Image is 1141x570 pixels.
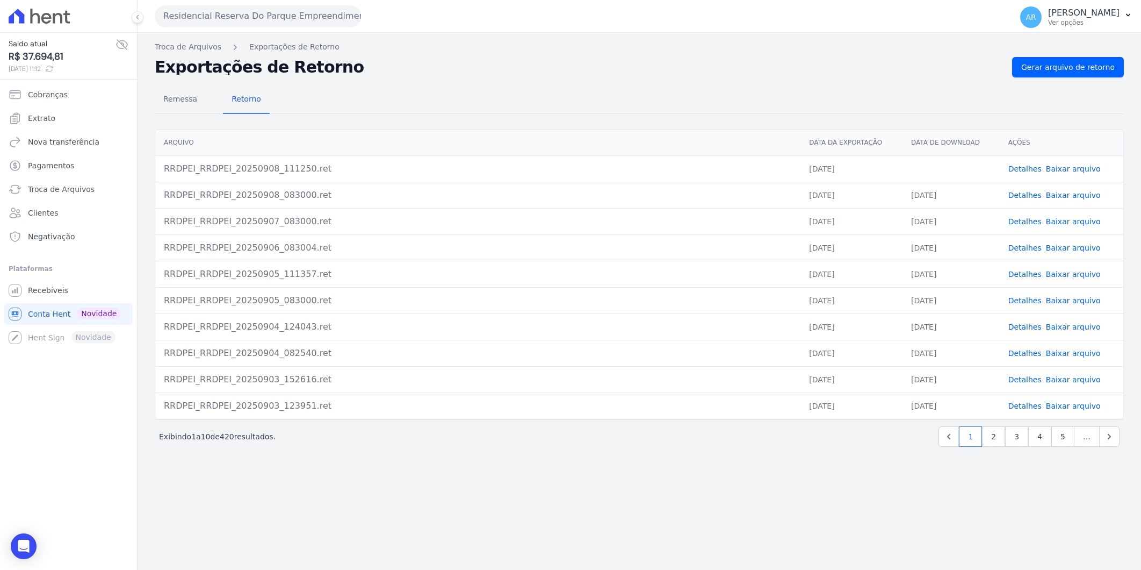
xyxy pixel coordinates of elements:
[159,431,276,442] p: Exibindo a de resultados.
[1008,191,1042,199] a: Detalhes
[1008,217,1042,226] a: Detalhes
[28,285,68,296] span: Recebíveis
[28,113,55,124] span: Extrato
[155,5,361,27] button: Residencial Reserva Do Parque Empreendimento Imobiliario LTDA
[1008,244,1042,252] a: Detalhes
[4,179,133,200] a: Troca de Arquivos
[164,215,792,228] div: RRDPEI_RRDPEI_20250907_083000.ret
[1046,191,1101,199] a: Baixar arquivo
[164,241,792,254] div: RRDPEI_RRDPEI_20250906_083004.ret
[1008,323,1042,331] a: Detalhes
[4,280,133,301] a: Recebíveis
[902,393,1000,419] td: [DATE]
[164,294,792,307] div: RRDPEI_RRDPEI_20250905_083000.ret
[982,426,1005,447] a: 2
[4,108,133,129] a: Extrato
[902,182,1000,208] td: [DATE]
[4,226,133,247] a: Negativação
[1046,349,1101,358] a: Baixar arquivo
[800,182,902,208] td: [DATE]
[800,130,902,156] th: Data da Exportação
[164,400,792,412] div: RRDPEI_RRDPEI_20250903_123951.ret
[902,313,1000,340] td: [DATE]
[1012,2,1141,32] button: AR [PERSON_NAME] Ver opções
[28,184,95,195] span: Troca de Arquivos
[902,234,1000,261] td: [DATE]
[220,432,234,441] span: 420
[4,202,133,224] a: Clientes
[902,130,1000,156] th: Data de Download
[1046,244,1101,252] a: Baixar arquivo
[1008,165,1042,173] a: Detalhes
[1046,296,1101,305] a: Baixar arquivo
[1005,426,1028,447] a: 3
[157,88,204,110] span: Remessa
[164,347,792,360] div: RRDPEI_RRDPEI_20250904_082540.ret
[800,208,902,234] td: [DATE]
[9,84,128,348] nav: Sidebar
[28,137,99,147] span: Nova transferência
[902,208,1000,234] td: [DATE]
[223,86,270,114] a: Retorno
[1008,296,1042,305] a: Detalhes
[1046,217,1101,226] a: Baixar arquivo
[1051,426,1074,447] a: 5
[4,131,133,153] a: Nova transferência
[77,308,121,319] span: Novidade
[800,234,902,261] td: [DATE]
[164,189,792,202] div: RRDPEI_RRDPEI_20250908_083000.ret
[9,49,115,64] span: R$ 37.694,81
[1008,270,1042,279] a: Detalhes
[4,155,133,176] a: Pagamentos
[191,432,196,441] span: 1
[1046,375,1101,384] a: Baixar arquivo
[28,89,68,100] span: Cobranças
[225,88,268,110] span: Retorno
[1008,402,1042,410] a: Detalhes
[201,432,211,441] span: 10
[800,155,902,182] td: [DATE]
[155,60,1003,75] h2: Exportações de Retorno
[1000,130,1123,156] th: Ações
[902,261,1000,287] td: [DATE]
[11,533,37,559] div: Open Intercom Messenger
[4,84,133,105] a: Cobranças
[28,208,58,218] span: Clientes
[800,261,902,287] td: [DATE]
[9,262,128,275] div: Plataformas
[1048,18,1120,27] p: Ver opções
[800,366,902,393] td: [DATE]
[4,303,133,325] a: Conta Hent Novidade
[1008,349,1042,358] a: Detalhes
[155,130,800,156] th: Arquivo
[800,393,902,419] td: [DATE]
[902,287,1000,313] td: [DATE]
[902,366,1000,393] td: [DATE]
[155,41,221,53] a: Troca de Arquivos
[1008,375,1042,384] a: Detalhes
[800,287,902,313] td: [DATE]
[959,426,982,447] a: 1
[249,41,340,53] a: Exportações de Retorno
[28,160,74,171] span: Pagamentos
[164,268,792,281] div: RRDPEI_RRDPEI_20250905_111357.ret
[1012,57,1124,77] a: Gerar arquivo de retorno
[28,231,75,242] span: Negativação
[1099,426,1120,447] a: Next
[800,340,902,366] td: [DATE]
[9,64,115,74] span: [DATE] 11:12
[1026,13,1036,21] span: AR
[155,86,206,114] a: Remessa
[800,313,902,340] td: [DATE]
[902,340,1000,366] td: [DATE]
[938,426,959,447] a: Previous
[164,162,792,175] div: RRDPEI_RRDPEI_20250908_111250.ret
[1048,8,1120,18] p: [PERSON_NAME]
[1028,426,1051,447] a: 4
[155,41,1124,53] nav: Breadcrumb
[28,309,70,319] span: Conta Hent
[164,373,792,386] div: RRDPEI_RRDPEI_20250903_152616.ret
[1046,165,1101,173] a: Baixar arquivo
[1074,426,1100,447] span: …
[164,320,792,333] div: RRDPEI_RRDPEI_20250904_124043.ret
